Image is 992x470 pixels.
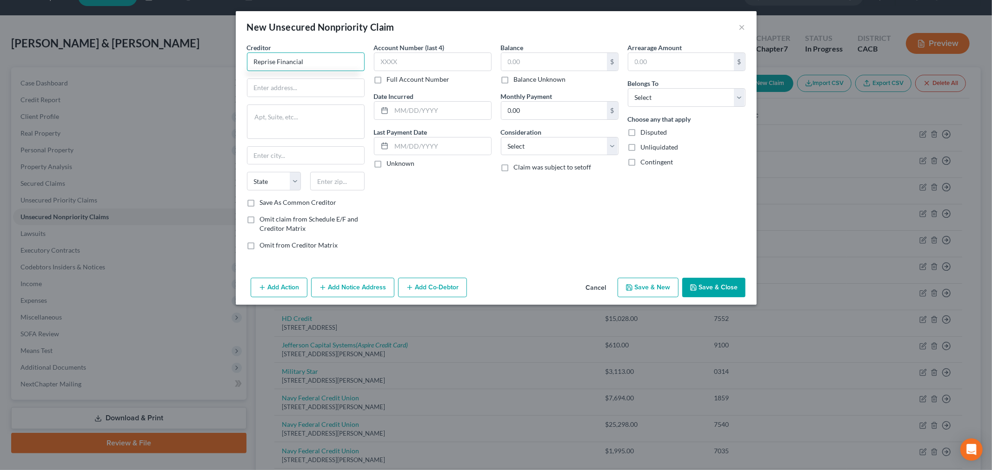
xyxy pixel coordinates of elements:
[374,127,427,137] label: Last Payment Date
[628,79,659,87] span: Belongs To
[374,43,445,52] label: Account Number (last 4)
[628,53,734,71] input: 0.00
[734,53,745,71] div: $
[392,102,491,119] input: MM/DD/YYYY
[501,91,553,101] label: Monthly Payment
[247,147,364,164] input: Enter city...
[641,128,667,136] span: Disputed
[398,278,467,297] button: Add Co-Debtor
[310,172,365,190] input: Enter zip...
[607,53,618,71] div: $
[579,279,614,297] button: Cancel
[607,102,618,119] div: $
[374,52,492,71] input: XXXX
[260,215,359,232] span: Omit claim from Schedule E/F and Creditor Matrix
[628,114,691,124] label: Choose any that apply
[682,278,746,297] button: Save & Close
[392,137,491,155] input: MM/DD/YYYY
[247,44,272,52] span: Creditor
[641,143,679,151] span: Unliquidated
[960,438,983,461] div: Open Intercom Messenger
[501,102,607,119] input: 0.00
[641,158,673,166] span: Contingent
[501,53,607,71] input: 0.00
[247,20,394,33] div: New Unsecured Nonpriority Claim
[260,241,338,249] span: Omit from Creditor Matrix
[739,21,746,33] button: ×
[514,163,592,171] span: Claim was subject to setoff
[260,198,337,207] label: Save As Common Creditor
[247,52,365,71] input: Search creditor by name...
[247,79,364,97] input: Enter address...
[251,278,307,297] button: Add Action
[387,75,450,84] label: Full Account Number
[501,127,542,137] label: Consideration
[628,43,682,52] label: Arrearage Amount
[311,278,394,297] button: Add Notice Address
[514,75,566,84] label: Balance Unknown
[387,159,415,168] label: Unknown
[618,278,679,297] button: Save & New
[374,91,414,101] label: Date Incurred
[501,43,524,52] label: Balance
